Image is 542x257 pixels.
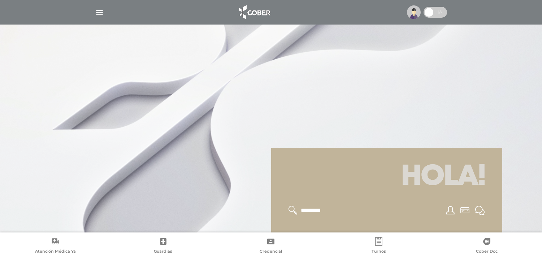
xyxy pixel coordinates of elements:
[235,4,273,21] img: logo_cober_home-white.png
[109,237,217,256] a: Guardias
[280,157,494,197] h1: Hola!
[325,237,433,256] a: Turnos
[372,249,386,255] span: Turnos
[433,237,541,256] a: Cober Doc
[260,249,282,255] span: Credencial
[95,8,104,17] img: Cober_menu-lines-white.svg
[35,249,76,255] span: Atención Médica Ya
[476,249,498,255] span: Cober Doc
[1,237,109,256] a: Atención Médica Ya
[407,5,421,19] img: profile-placeholder.svg
[217,237,325,256] a: Credencial
[154,249,172,255] span: Guardias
